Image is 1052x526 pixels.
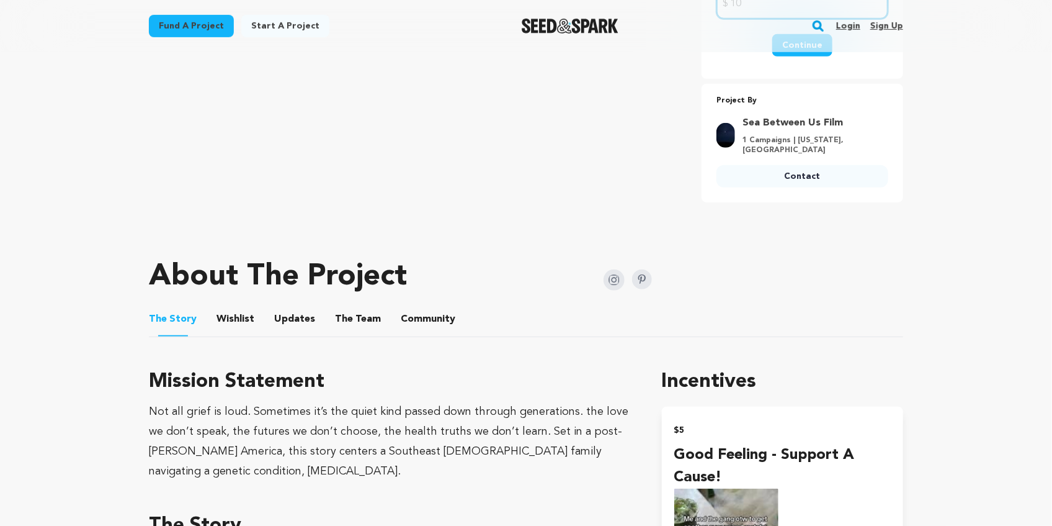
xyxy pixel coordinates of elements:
span: Story [149,312,197,327]
img: Seed&Spark Logo Dark Mode [522,19,619,34]
span: Wishlist [216,312,254,327]
a: Login [836,16,860,36]
a: Contact [716,165,888,188]
a: Goto Sea Between Us Film profile [742,116,881,130]
div: Not all grief is loud. Sometimes it’s the quiet kind passed down through generations. the love we... [149,402,632,481]
a: Seed&Spark Homepage [522,19,619,34]
img: Seed&Spark Instagram Icon [604,270,625,291]
span: Community [401,312,455,327]
h2: $5 [674,422,891,439]
a: Start a project [241,15,329,37]
a: Sign up [870,16,903,36]
img: 70e4bdabd1bda51f.jpg [716,123,735,148]
h1: Incentives [662,367,903,397]
span: Updates [274,312,315,327]
a: Fund a project [149,15,234,37]
p: 1 Campaigns | [US_STATE], [GEOGRAPHIC_DATA] [742,135,881,155]
h4: Good Feeling - Support a Cause! [674,444,891,489]
h1: About The Project [149,262,407,292]
img: Seed&Spark Pinterest Icon [632,270,652,289]
h3: Mission Statement [149,367,632,397]
span: Team [335,312,381,327]
p: Project By [716,94,888,108]
span: The [149,312,167,327]
span: The [335,312,353,327]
